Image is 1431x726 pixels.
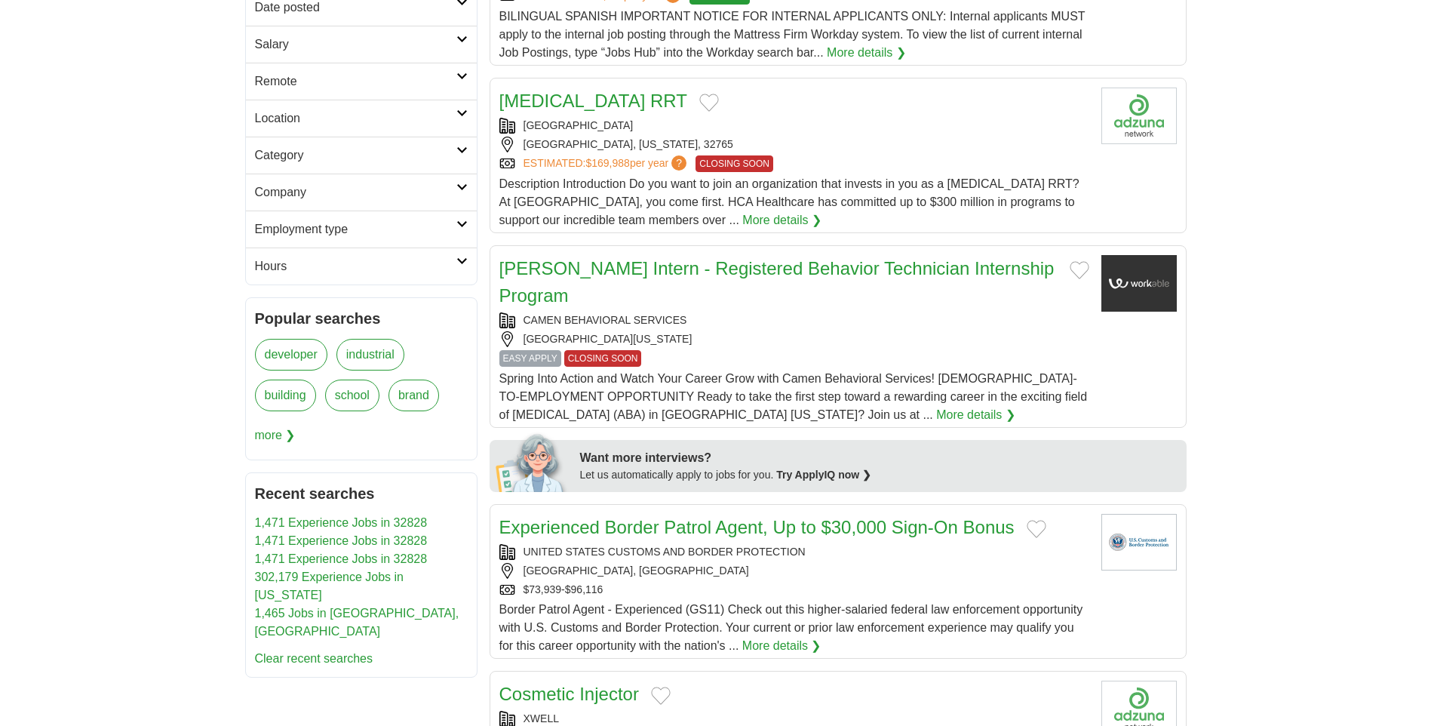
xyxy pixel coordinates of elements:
h2: Company [255,183,456,201]
img: Company logo [1101,88,1177,144]
a: Category [246,137,477,174]
div: Want more interviews? [580,449,1178,467]
a: 1,471 Experience Jobs in 32828 [255,552,428,565]
span: more ❯ [255,420,296,451]
a: developer [255,339,327,371]
h2: Category [255,146,456,165]
a: 302,179 Experience Jobs in [US_STATE] [255,571,404,601]
a: More details ❯ [742,637,821,655]
a: More details ❯ [936,406,1015,424]
a: school [325,380,379,411]
h2: Location [255,109,456,128]
span: CLOSING SOON [696,155,773,172]
span: $169,988 [585,157,629,169]
a: Hours [246,248,477,285]
a: Experienced Border Patrol Agent, Up to $30,000 Sign-On Bonus [499,517,1015,537]
a: Clear recent searches [255,652,373,665]
div: [GEOGRAPHIC_DATA], [GEOGRAPHIC_DATA] [499,563,1089,579]
h2: Employment type [255,220,456,238]
a: Salary [246,26,477,63]
span: Spring Into Action and Watch Your Career Grow with Camen Behavioral Services! [DEMOGRAPHIC_DATA]-... [499,372,1088,421]
a: 1,465 Jobs in [GEOGRAPHIC_DATA], [GEOGRAPHIC_DATA] [255,607,459,638]
h2: Remote [255,72,456,91]
a: ESTIMATED:$169,988per year? [524,155,690,172]
button: Add to favorite jobs [1027,520,1046,538]
button: Add to favorite jobs [651,687,671,705]
div: $73,939-$96,116 [499,582,1089,598]
a: More details ❯ [827,44,906,62]
div: [GEOGRAPHIC_DATA] [499,118,1089,134]
span: EASY APPLY [499,350,561,367]
button: Add to favorite jobs [699,94,719,112]
h2: Recent searches [255,482,468,505]
a: brand [388,380,439,411]
h2: Hours [255,257,456,275]
a: Try ApplyIQ now ❯ [776,469,871,481]
a: [MEDICAL_DATA] RRT [499,91,687,111]
a: 1,471 Experience Jobs in 32828 [255,534,428,547]
img: Company logo [1101,255,1177,312]
img: U.S. Customs and Border Protection logo [1101,514,1177,571]
button: Add to favorite jobs [1070,261,1089,279]
img: apply-iq-scientist.png [496,432,569,492]
a: Remote [246,63,477,100]
a: [PERSON_NAME] Intern - Registered Behavior Technician Internship Program [499,258,1055,306]
div: [GEOGRAPHIC_DATA][US_STATE] [499,331,1089,347]
div: [GEOGRAPHIC_DATA], [US_STATE], 32765 [499,137,1089,152]
a: More details ❯ [742,211,821,229]
span: CLOSING SOON [564,350,642,367]
a: Company [246,174,477,211]
h2: Popular searches [255,307,468,330]
a: UNITED STATES CUSTOMS AND BORDER PROTECTION [524,546,806,558]
span: Description Introduction Do you want to join an organization that invests in you as a [MEDICAL_DA... [499,177,1079,226]
a: industrial [336,339,404,371]
span: ? [671,155,686,171]
a: Cosmetic Injector [499,684,639,704]
a: Employment type [246,211,477,248]
span: Border Patrol Agent - Experienced (GS11) Check out this higher-salaried federal law enforcement o... [499,603,1083,652]
a: Location [246,100,477,137]
div: CAMEN BEHAVIORAL SERVICES [499,312,1089,328]
h2: Salary [255,35,456,54]
span: BILINGUAL SPANISH IMPORTANT NOTICE FOR INTERNAL APPLICANTS ONLY: Internal applicants MUST apply t... [499,10,1086,59]
a: building [255,380,316,411]
a: 1,471 Experience Jobs in 32828 [255,516,428,529]
div: Let us automatically apply to jobs for you. [580,467,1178,483]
